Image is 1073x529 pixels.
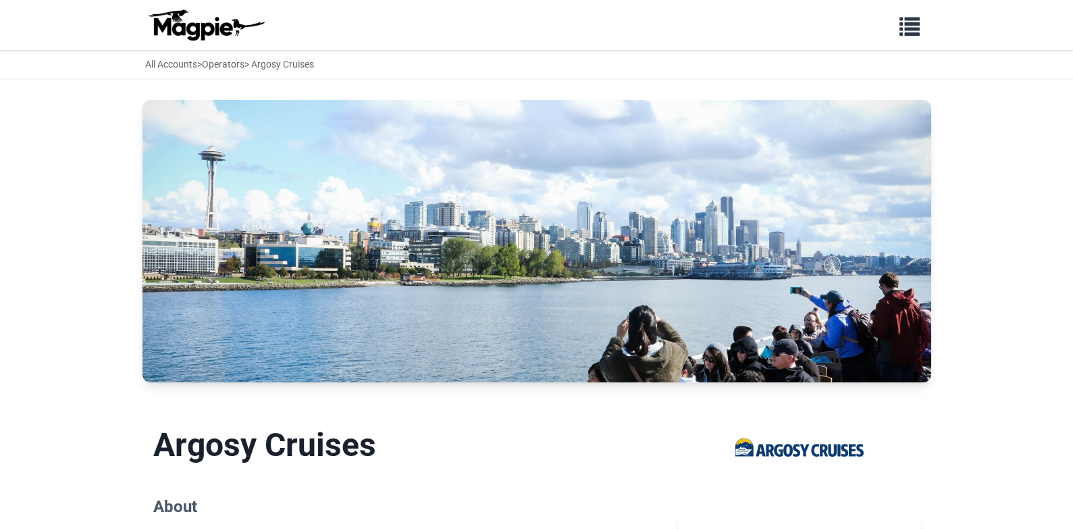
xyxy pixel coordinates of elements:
[153,426,658,465] h1: Argosy Cruises
[153,497,658,517] h2: About
[142,100,931,382] img: Argosy Cruises banner
[735,426,864,469] img: Argosy Cruises logo
[145,9,267,41] img: logo-ab69f6fb50320c5b225c76a69d11143b.png
[145,57,314,72] div: > > Argosy Cruises
[145,59,197,70] a: All Accounts
[202,59,244,70] a: Operators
